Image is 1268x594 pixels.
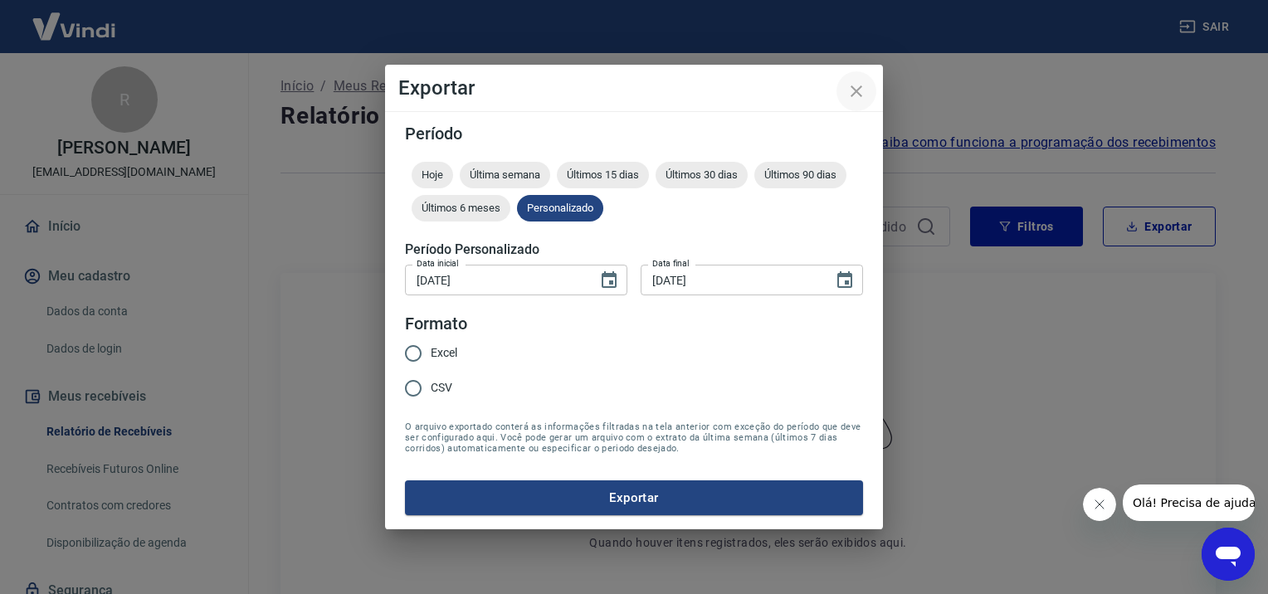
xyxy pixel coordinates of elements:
div: Personalizado [517,195,603,222]
span: Últimos 90 dias [754,168,846,181]
div: Últimos 30 dias [656,162,748,188]
span: Últimos 6 meses [412,202,510,214]
legend: Formato [405,312,467,336]
iframe: Fechar mensagem [1083,488,1116,521]
div: Últimos 6 meses [412,195,510,222]
div: Hoje [412,162,453,188]
h5: Período Personalizado [405,241,863,258]
span: Últimos 30 dias [656,168,748,181]
iframe: Mensagem da empresa [1123,484,1255,521]
div: Últimos 90 dias [754,162,846,188]
span: Hoje [412,168,453,181]
h5: Período [405,125,863,142]
span: Últimos 15 dias [557,168,649,181]
button: Choose date, selected date is 16 de set de 2025 [828,264,861,297]
button: Exportar [405,480,863,515]
span: Personalizado [517,202,603,214]
span: Última semana [460,168,550,181]
span: CSV [431,379,452,397]
iframe: Botão para abrir a janela de mensagens [1202,528,1255,581]
span: Excel [431,344,457,362]
button: close [836,71,876,111]
h4: Exportar [398,78,870,98]
div: Últimos 15 dias [557,162,649,188]
input: DD/MM/YYYY [641,265,822,295]
label: Data final [652,257,690,270]
div: Última semana [460,162,550,188]
button: Choose date, selected date is 16 de set de 2025 [593,264,626,297]
input: DD/MM/YYYY [405,265,586,295]
span: O arquivo exportado conterá as informações filtradas na tela anterior com exceção do período que ... [405,421,863,454]
span: Olá! Precisa de ajuda? [10,12,139,25]
label: Data inicial [417,257,459,270]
